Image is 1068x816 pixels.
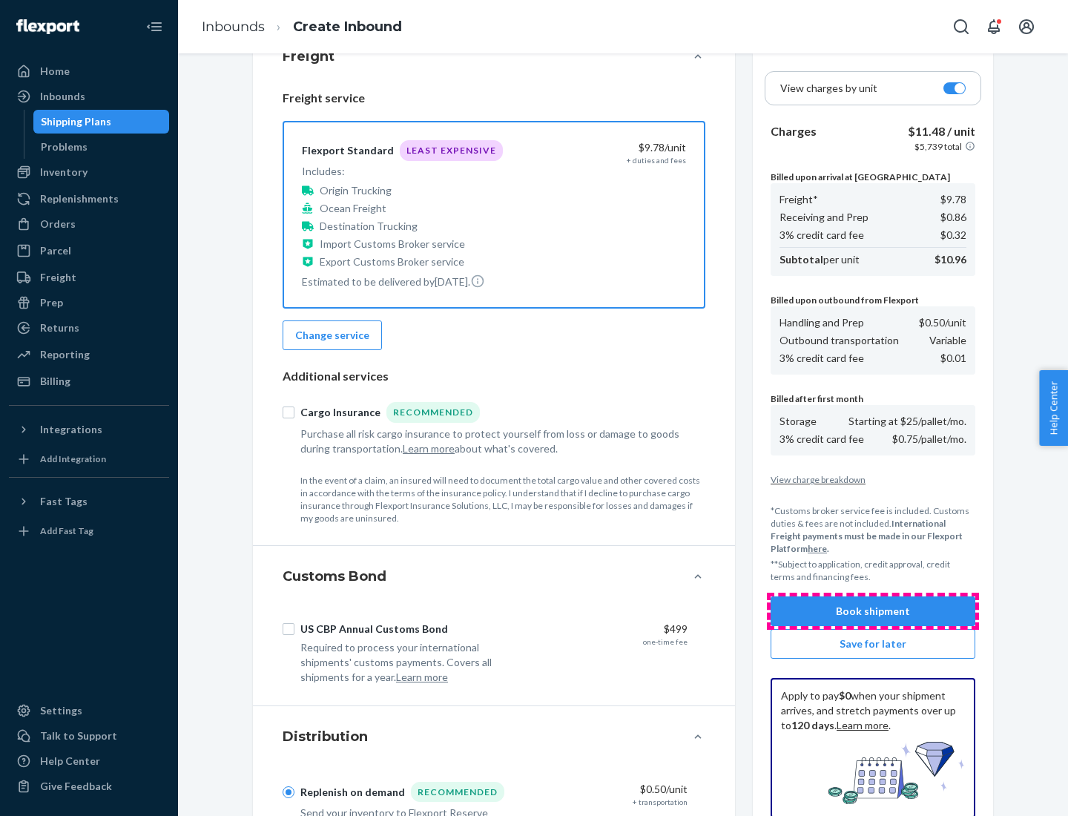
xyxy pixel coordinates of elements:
button: Close Navigation [139,12,169,42]
a: Inbounds [9,85,169,108]
button: Open account menu [1012,12,1041,42]
p: $10.96 [934,252,966,267]
a: Learn more [837,719,889,731]
p: Billed upon arrival at [GEOGRAPHIC_DATA] [771,171,975,183]
img: Flexport logo [16,19,79,34]
div: Help Center [40,754,100,769]
div: Required to process your international shipments' customs payments. Covers all shipments for a year. [300,640,521,685]
p: Starting at $25/pallet/mo. [848,414,966,429]
p: Receiving and Prep [779,210,868,225]
button: Help Center [1039,370,1068,446]
div: Problems [41,139,88,154]
div: one-time fee [643,636,688,647]
div: Add Fast Tag [40,524,93,537]
button: Integrations [9,418,169,441]
a: Create Inbound [293,19,402,35]
b: Charges [771,124,817,138]
a: Settings [9,699,169,723]
p: Billed upon outbound from Flexport [771,294,975,306]
p: **Subject to application, credit approval, credit terms and financing fees. [771,558,975,583]
a: Replenishments [9,187,169,211]
h4: Distribution [283,727,368,746]
div: Settings [40,703,82,718]
p: $0.75/pallet/mo. [892,432,966,447]
a: Freight [9,266,169,289]
button: Change service [283,320,382,350]
button: View charge breakdown [771,473,975,486]
p: Billed after first month [771,392,975,405]
div: Inbounds [40,89,85,104]
p: Includes: [302,164,503,179]
a: Problems [33,135,170,159]
b: 120 days [791,719,834,731]
p: $0.32 [940,228,966,243]
b: Subtotal [779,253,823,266]
h4: Customs Bond [283,567,386,586]
div: $9.78 /unit [532,140,686,155]
p: $5,739 total [914,140,962,153]
div: $499 [533,622,688,636]
p: $0.86 [940,210,966,225]
b: International Freight payments must be made in our Flexport Platform . [771,518,963,554]
p: Handling and Prep [779,315,864,330]
p: Origin Trucking [320,183,392,198]
div: + transportation [633,797,688,807]
div: Replenish on demand [300,785,405,800]
button: Fast Tags [9,490,169,513]
div: Orders [40,217,76,231]
button: Learn more [396,670,448,685]
div: Cargo Insurance [300,405,380,420]
div: Prep [40,295,63,310]
div: US CBP Annual Customs Bond [300,622,448,636]
p: 3% credit card fee [779,351,864,366]
input: Replenish on demandRecommended [283,786,294,798]
div: Freight [40,270,76,285]
p: Freight* [779,192,818,207]
div: $0.50 /unit [533,782,688,797]
button: Learn more [403,441,455,456]
p: Ocean Freight [320,201,386,216]
a: Orders [9,212,169,236]
div: + duties and fees [627,155,686,165]
a: Add Integration [9,447,169,471]
button: Book shipment [771,596,975,626]
p: Destination Trucking [320,219,418,234]
input: Cargo InsuranceRecommended [283,407,294,418]
p: Outbound transportation [779,333,899,348]
a: here [808,543,827,554]
p: $11.48 / unit [908,123,975,140]
input: US CBP Annual Customs Bond [283,623,294,635]
a: Inventory [9,160,169,184]
a: Billing [9,369,169,393]
div: Flexport Standard [302,143,394,158]
button: Give Feedback [9,774,169,798]
div: Home [40,64,70,79]
p: Import Customs Broker service [320,237,465,251]
p: 3% credit card fee [779,432,864,447]
p: Storage [779,414,817,429]
div: Parcel [40,243,71,258]
a: Reporting [9,343,169,366]
div: Give Feedback [40,779,112,794]
div: Replenishments [40,191,119,206]
p: $9.78 [940,192,966,207]
div: Recommended [411,782,504,802]
button: Open Search Box [946,12,976,42]
div: Shipping Plans [41,114,111,129]
a: Returns [9,316,169,340]
a: Parcel [9,239,169,263]
a: Talk to Support [9,724,169,748]
p: $0.01 [940,351,966,366]
a: Prep [9,291,169,315]
p: Export Customs Broker service [320,254,464,269]
div: Purchase all risk cargo insurance to protect yourself from loss or damage to goods during transpo... [300,427,688,456]
button: Open notifications [979,12,1009,42]
p: In the event of a claim, an insured will need to document the total cargo value and other covered... [300,474,705,525]
p: Estimated to be delivered by [DATE] . [302,274,503,289]
h4: Freight [283,47,334,66]
p: $0.50 /unit [919,315,966,330]
div: Billing [40,374,70,389]
a: Help Center [9,749,169,773]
